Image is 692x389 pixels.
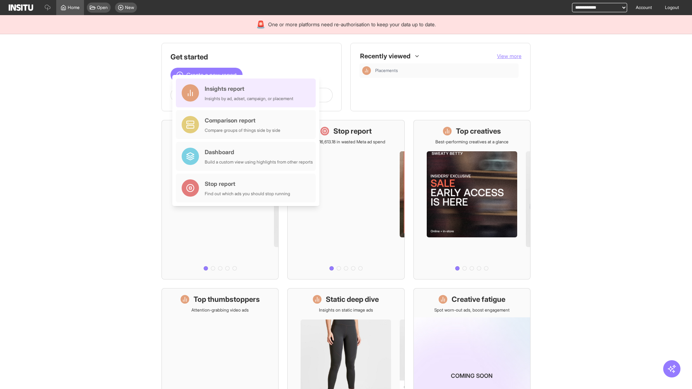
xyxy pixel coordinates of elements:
p: Save £16,613.18 in wasted Meta ad spend [306,139,385,145]
p: Attention-grabbing video ads [191,307,249,313]
h1: Stop report [333,126,372,136]
p: Insights on static image ads [319,307,373,313]
div: Build a custom view using highlights from other reports [205,159,313,165]
span: Open [97,5,108,10]
div: Insights [362,66,371,75]
div: Comparison report [205,116,280,125]
button: View more [497,53,522,60]
div: Insights by ad, adset, campaign, or placement [205,96,293,102]
h1: Top creatives [456,126,501,136]
img: Logo [9,4,33,11]
h1: Get started [170,52,333,62]
p: Best-performing creatives at a glance [435,139,509,145]
h1: Static deep dive [326,294,379,304]
div: Stop report [205,179,290,188]
span: Home [68,5,80,10]
span: Placements [375,68,398,73]
h1: Top thumbstoppers [194,294,260,304]
a: What's live nowSee all active ads instantly [161,120,279,280]
a: Stop reportSave £16,613.18 in wasted Meta ad spend [287,120,404,280]
span: Create a new report [186,71,237,79]
div: Find out which ads you should stop running [205,191,290,197]
div: 🚨 [256,19,265,30]
div: Insights report [205,84,293,93]
span: Placements [375,68,516,73]
div: Dashboard [205,148,313,156]
span: View more [497,53,522,59]
div: Compare groups of things side by side [205,128,280,133]
a: Top creativesBest-performing creatives at a glance [413,120,531,280]
span: One or more platforms need re-authorisation to keep your data up to date. [268,21,436,28]
button: Create a new report [170,68,243,82]
span: New [125,5,134,10]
